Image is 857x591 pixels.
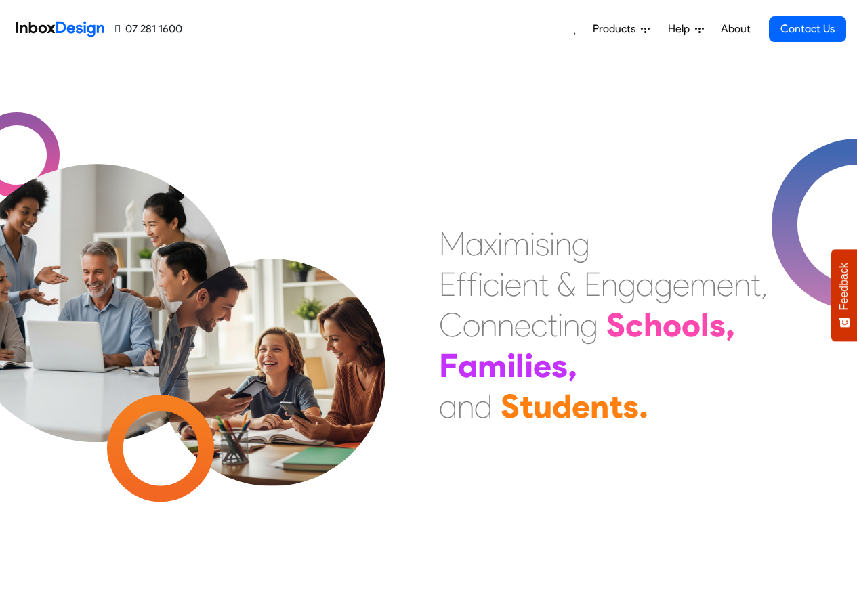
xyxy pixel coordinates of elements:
div: h [644,305,663,345]
div: n [555,223,572,264]
div: s [535,223,549,264]
div: e [533,345,551,386]
div: m [503,223,530,264]
div: n [734,264,751,305]
div: e [717,264,734,305]
div: g [618,264,636,305]
div: i [530,223,535,264]
a: Help [663,16,709,43]
div: i [507,345,516,386]
a: About [717,16,754,43]
div: . [639,386,648,426]
div: i [549,223,555,264]
div: n [480,305,497,345]
div: s [551,345,568,386]
div: t [520,386,533,426]
div: a [458,345,478,386]
div: , [726,305,735,345]
div: , [568,345,577,386]
div: i [497,223,503,264]
div: S [606,305,625,345]
button: Feedback - Show survey [831,249,857,341]
div: C [439,305,463,345]
div: m [478,345,507,386]
div: t [751,264,761,305]
div: g [654,264,673,305]
span: Help [668,21,695,37]
div: Maximising Efficient & Engagement, Connecting Schools, Families, and Students. [439,223,768,426]
div: f [456,264,467,305]
div: o [463,305,480,345]
div: c [483,264,499,305]
div: d [474,386,493,426]
div: g [572,223,590,264]
div: t [539,264,549,305]
div: e [514,305,531,345]
div: o [682,305,701,345]
div: a [439,386,457,426]
div: n [590,386,609,426]
div: a [636,264,654,305]
div: c [625,305,644,345]
div: e [505,264,522,305]
div: f [467,264,478,305]
div: E [439,264,456,305]
div: s [623,386,639,426]
div: F [439,345,458,386]
div: x [484,223,497,264]
div: d [552,386,572,426]
a: 07 281 1600 [115,21,182,37]
div: g [580,305,598,345]
div: c [531,305,547,345]
div: E [584,264,601,305]
div: n [601,264,618,305]
div: i [478,264,483,305]
div: i [524,345,533,386]
div: n [522,264,539,305]
div: t [609,386,623,426]
div: s [709,305,726,345]
span: Products [593,21,641,37]
a: Contact Us [769,16,846,42]
div: S [501,386,520,426]
div: e [673,264,690,305]
div: l [516,345,524,386]
a: Products [587,16,655,43]
div: o [663,305,682,345]
div: l [701,305,709,345]
img: parents_with_child.png [130,202,414,486]
div: e [572,386,590,426]
div: a [465,223,484,264]
div: i [558,305,563,345]
div: n [457,386,474,426]
div: & [557,264,576,305]
span: Feedback [838,263,850,310]
div: n [497,305,514,345]
div: m [690,264,717,305]
div: M [439,223,465,264]
div: , [761,264,768,305]
div: n [563,305,580,345]
div: i [499,264,505,305]
div: u [533,386,552,426]
div: t [547,305,558,345]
